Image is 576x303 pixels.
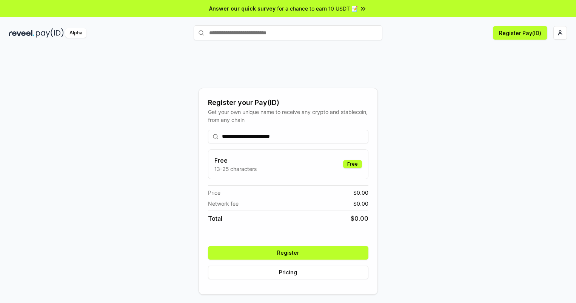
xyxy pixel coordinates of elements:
[277,5,358,12] span: for a chance to earn 10 USDT 📝
[208,266,368,279] button: Pricing
[343,160,362,168] div: Free
[353,200,368,208] span: $ 0.00
[351,214,368,223] span: $ 0.00
[208,97,368,108] div: Register your Pay(ID)
[208,200,239,208] span: Network fee
[65,28,86,38] div: Alpha
[353,189,368,197] span: $ 0.00
[208,108,368,124] div: Get your own unique name to receive any crypto and stablecoin, from any chain
[9,28,34,38] img: reveel_dark
[36,28,64,38] img: pay_id
[208,246,368,260] button: Register
[208,214,222,223] span: Total
[214,156,257,165] h3: Free
[208,189,220,197] span: Price
[493,26,547,40] button: Register Pay(ID)
[209,5,276,12] span: Answer our quick survey
[214,165,257,173] p: 13-25 characters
